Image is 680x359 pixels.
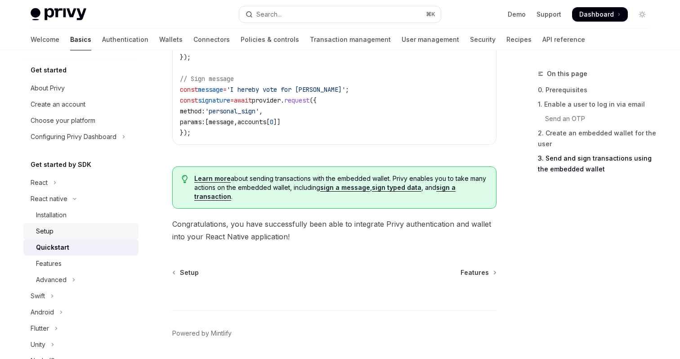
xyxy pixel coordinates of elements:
[239,6,441,22] button: Open search
[579,10,614,19] span: Dashboard
[198,96,230,104] span: signature
[23,223,139,239] a: Setup
[309,96,317,104] span: ({
[538,83,657,97] a: 0. Prerequisites
[547,68,587,79] span: On this page
[36,258,62,269] div: Features
[180,53,191,61] span: });
[241,29,299,50] a: Policies & controls
[180,118,205,126] span: params:
[372,184,421,192] a: sign typed data
[173,268,199,277] a: Setup
[223,85,227,94] span: =
[345,85,349,94] span: ;
[252,96,281,104] span: provider
[572,7,628,22] a: Dashboard
[70,29,91,50] a: Basics
[205,118,209,126] span: [
[320,184,370,192] a: sign a message
[23,272,139,288] button: Toggle Advanced section
[36,210,67,220] div: Installation
[31,291,45,301] div: Swift
[172,218,497,243] span: Congratulations, you have successfully been able to integrate Privy authentication and wallet int...
[36,274,67,285] div: Advanced
[31,159,91,170] h5: Get started by SDK
[538,97,657,112] a: 1. Enable a user to log in via email
[402,29,459,50] a: User management
[542,29,585,50] a: API reference
[234,96,252,104] span: await
[281,96,284,104] span: .
[31,131,116,142] div: Configuring Privy Dashboard
[23,112,139,129] a: Choose your platform
[31,29,59,50] a: Welcome
[31,115,95,126] div: Choose your platform
[31,83,65,94] div: About Privy
[508,10,526,19] a: Demo
[23,207,139,223] a: Installation
[36,242,69,253] div: Quickstart
[237,118,266,126] span: accounts
[205,107,259,115] span: 'personal_sign'
[23,256,139,272] a: Features
[31,8,86,21] img: light logo
[36,226,54,237] div: Setup
[180,107,205,115] span: method:
[23,96,139,112] a: Create an account
[31,99,85,110] div: Create an account
[209,118,234,126] span: message
[230,96,234,104] span: =
[266,118,270,126] span: [
[180,268,199,277] span: Setup
[256,9,282,20] div: Search...
[31,307,54,318] div: Android
[259,107,263,115] span: ,
[31,193,67,204] div: React native
[23,191,139,207] button: Toggle React native section
[198,85,223,94] span: message
[194,175,231,183] a: Learn more
[180,96,198,104] span: const
[635,7,649,22] button: Toggle dark mode
[180,75,234,83] span: // Sign message
[270,118,273,126] span: 0
[284,96,309,104] span: request
[31,339,45,350] div: Unity
[194,174,487,201] span: about sending transactions with the embedded wallet. Privy enables you to take many actions on th...
[31,65,67,76] h5: Get started
[23,239,139,256] a: Quickstart
[227,85,345,94] span: 'I hereby vote for [PERSON_NAME]'
[310,29,391,50] a: Transaction management
[23,129,139,145] button: Toggle Configuring Privy Dashboard section
[234,118,237,126] span: ,
[470,29,496,50] a: Security
[180,85,198,94] span: const
[182,175,188,183] svg: Tip
[172,329,232,338] a: Powered by Mintlify
[180,129,191,137] span: });
[23,337,139,353] button: Toggle Unity section
[461,268,496,277] a: Features
[159,29,183,50] a: Wallets
[102,29,148,50] a: Authentication
[506,29,532,50] a: Recipes
[193,29,230,50] a: Connectors
[23,304,139,320] button: Toggle Android section
[23,175,139,191] button: Toggle React section
[538,112,657,126] a: Send an OTP
[23,288,139,304] button: Toggle Swift section
[23,80,139,96] a: About Privy
[23,320,139,337] button: Toggle Flutter section
[31,323,49,334] div: Flutter
[31,177,48,188] div: React
[538,151,657,176] a: 3. Send and sign transactions using the embedded wallet
[426,11,435,18] span: ⌘ K
[538,126,657,151] a: 2. Create an embedded wallet for the user
[273,118,281,126] span: ]]
[461,268,489,277] span: Features
[537,10,561,19] a: Support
